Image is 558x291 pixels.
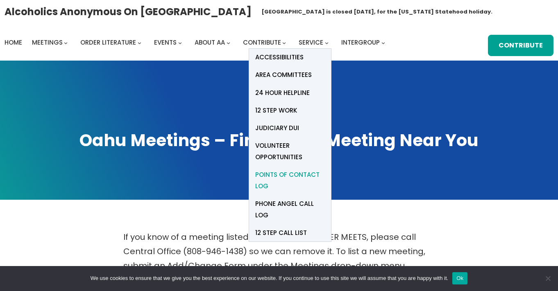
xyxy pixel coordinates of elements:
[249,224,331,241] a: 12 Step Call List
[341,38,380,47] span: Intergroup
[249,137,331,166] a: Volunteer Opportunities
[243,37,281,48] a: Contribute
[138,41,141,44] button: Order Literature submenu
[227,41,230,44] button: About AA submenu
[5,37,22,48] a: Home
[123,230,435,273] p: If you know of a meeting listed here that NO LONGER MEETS, please call Central Office (808-946-14...
[154,37,177,48] a: Events
[452,272,467,284] button: Ok
[249,119,331,137] a: Judiciary DUI
[299,37,323,48] a: Service
[255,122,299,134] span: Judiciary DUI
[249,84,331,102] a: 24 Hour Helpline
[255,105,297,116] span: 12 Step Work
[243,38,281,47] span: Contribute
[195,38,225,47] span: About AA
[32,37,63,48] a: Meetings
[255,69,312,81] span: Area Committees
[80,38,136,47] span: Order Literature
[178,41,182,44] button: Events submenu
[64,41,68,44] button: Meetings submenu
[8,129,550,152] h1: Oahu Meetings – Find an AA Meeting Near You
[282,41,286,44] button: Contribute submenu
[249,102,331,119] a: 12 Step Work
[341,37,380,48] a: Intergroup
[154,38,177,47] span: Events
[255,169,325,192] span: Points of Contact Log
[5,38,22,47] span: Home
[195,37,225,48] a: About AA
[249,66,331,84] a: Area Committees
[544,274,552,282] span: No
[261,8,492,16] h1: [GEOGRAPHIC_DATA] is closed [DATE], for the [US_STATE] Statehood holiday.
[32,38,63,47] span: Meetings
[91,274,448,282] span: We use cookies to ensure that we give you the best experience on our website. If you continue to ...
[381,41,385,44] button: Intergroup submenu
[255,52,304,63] span: Accessibilities
[255,140,325,163] span: Volunteer Opportunities
[255,87,310,99] span: 24 Hour Helpline
[249,166,331,195] a: Points of Contact Log
[5,37,388,48] nav: Intergroup
[255,227,307,239] span: 12 Step Call List
[5,3,252,20] a: Alcoholics Anonymous on [GEOGRAPHIC_DATA]
[488,35,553,56] a: Contribute
[299,38,323,47] span: Service
[249,195,331,224] a: Phone Angel Call Log
[249,49,331,66] a: Accessibilities
[255,198,325,221] span: Phone Angel Call Log
[325,41,329,44] button: Service submenu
